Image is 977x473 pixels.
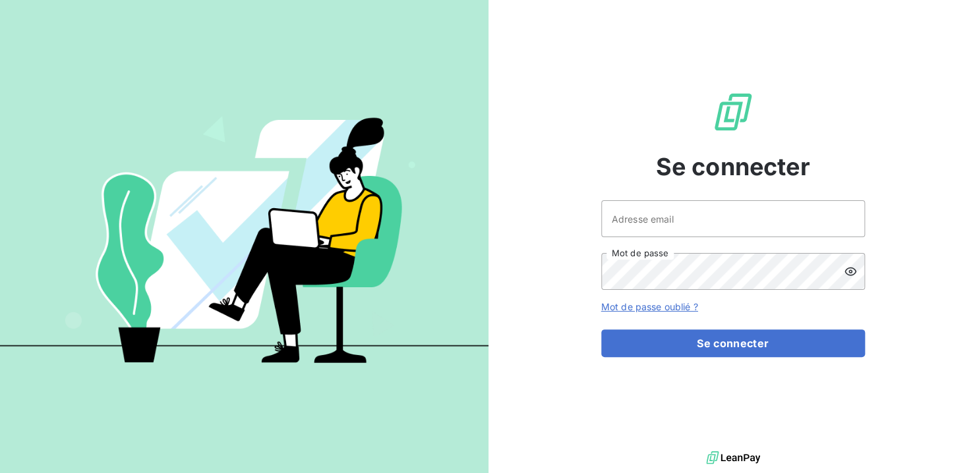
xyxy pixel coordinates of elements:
span: Se connecter [656,149,810,184]
img: Logo LeanPay [712,91,754,133]
input: placeholder [601,200,865,237]
img: logo [706,448,760,468]
button: Se connecter [601,329,865,357]
a: Mot de passe oublié ? [601,301,698,312]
